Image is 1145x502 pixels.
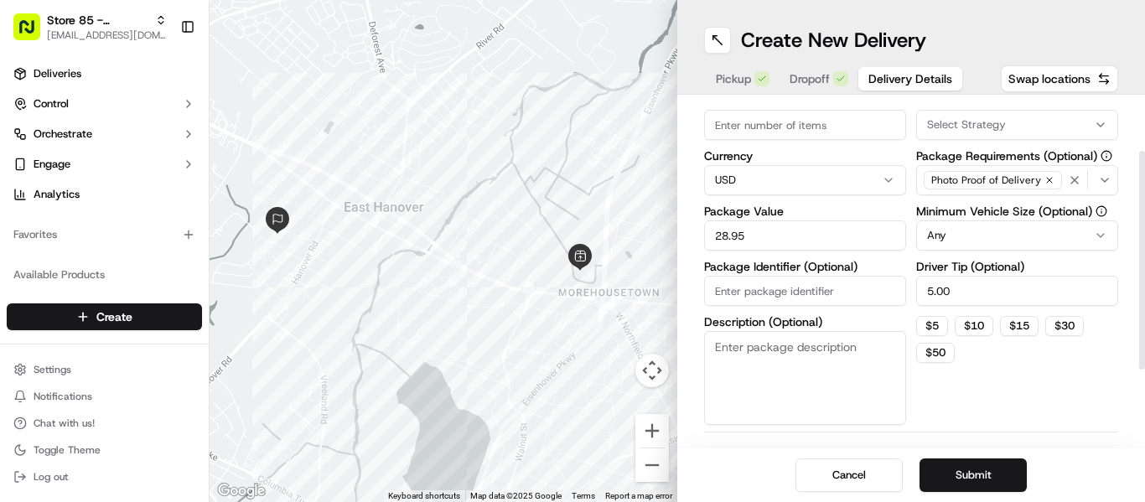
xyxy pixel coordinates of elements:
[17,289,44,316] img: Klarizel Pensader
[139,260,145,273] span: •
[7,358,202,381] button: Settings
[75,160,275,177] div: Start new chat
[704,220,906,251] input: Enter package value
[920,458,1027,492] button: Submit
[916,261,1118,272] label: Driver Tip (Optional)
[470,491,562,500] span: Map data ©2025 Google
[34,470,68,484] span: Log out
[148,260,183,273] span: [DATE]
[34,306,47,319] img: 1736555255976-a54dd68f-1ca7-489b-9aae-adbdc363a1c4
[704,110,906,140] input: Enter number of items
[795,458,903,492] button: Cancel
[34,66,81,81] span: Deliveries
[7,221,202,248] div: Favorites
[7,91,202,117] button: Control
[572,491,595,500] a: Terms (opens in new tab)
[260,215,305,235] button: See all
[17,67,305,94] p: Welcome 👋
[635,414,669,448] button: Zoom in
[34,417,95,430] span: Chat with us!
[916,205,1118,217] label: Minimum Vehicle Size (Optional)
[1101,150,1112,162] button: Package Requirements (Optional)
[34,96,69,111] span: Control
[34,187,80,202] span: Analytics
[1096,205,1107,217] button: Minimum Vehicle Size (Optional)
[704,261,906,272] label: Package Identifier (Optional)
[214,480,269,502] a: Open this area in Google Maps (opens a new window)
[927,117,1006,132] span: Select Strategy
[704,316,906,328] label: Description (Optional)
[7,181,202,208] a: Analytics
[1000,316,1039,336] button: $15
[35,160,65,190] img: 1724597045416-56b7ee45-8013-43a0-a6f9-03cb97ddad50
[7,411,202,435] button: Chat with us!
[704,205,906,217] label: Package Value
[285,165,305,185] button: Start new chat
[916,110,1118,140] button: Select Strategy
[1045,316,1084,336] button: $30
[1008,70,1091,87] span: Swap locations
[916,150,1118,162] label: Package Requirements (Optional)
[916,165,1118,195] button: Photo Proof of Delivery
[34,443,101,457] span: Toggle Theme
[790,70,830,87] span: Dropoff
[605,491,672,500] a: Report a map error
[955,316,993,336] button: $10
[214,480,269,502] img: Google
[96,308,132,325] span: Create
[118,377,203,391] a: Powered byPylon
[1001,65,1118,92] button: Swap locations
[10,368,135,398] a: 📗Knowledge Base
[388,490,460,502] button: Keyboard shortcuts
[17,160,47,190] img: 1736555255976-a54dd68f-1ca7-489b-9aae-adbdc363a1c4
[7,438,202,462] button: Toggle Theme
[167,378,203,391] span: Pylon
[7,303,202,330] button: Create
[151,305,185,318] span: [DATE]
[7,60,202,87] a: Deliveries
[916,276,1118,306] input: Enter driver tip amount
[44,108,302,126] input: Got a question? Start typing here...
[47,28,167,42] button: [EMAIL_ADDRESS][DOMAIN_NAME]
[34,157,70,172] span: Engage
[7,7,174,47] button: Store 85 - [PERSON_NAME] (Just Salad)[EMAIL_ADDRESS][DOMAIN_NAME]
[52,260,136,273] span: [PERSON_NAME]
[75,177,231,190] div: We're available if you need us!
[34,127,92,142] span: Orchestrate
[7,121,202,147] button: Orchestrate
[135,368,276,398] a: 💻API Documentation
[916,316,948,336] button: $5
[7,465,202,489] button: Log out
[17,244,44,271] img: Angelique Valdez
[741,27,926,54] h1: Create New Delivery
[868,70,952,87] span: Delivery Details
[704,276,906,306] input: Enter package identifier
[7,261,202,288] div: Available Products
[17,17,50,50] img: Nash
[34,261,47,274] img: 1736555255976-a54dd68f-1ca7-489b-9aae-adbdc363a1c4
[635,354,669,387] button: Map camera controls
[916,343,955,363] button: $50
[34,390,92,403] span: Notifications
[17,218,112,231] div: Past conversations
[47,12,148,28] button: Store 85 - [PERSON_NAME] (Just Salad)
[704,150,906,162] label: Currency
[52,305,138,318] span: Klarizel Pensader
[635,448,669,482] button: Zoom out
[142,305,148,318] span: •
[7,385,202,408] button: Notifications
[931,173,1041,187] span: Photo Proof of Delivery
[34,363,71,376] span: Settings
[7,151,202,178] button: Engage
[716,70,751,87] span: Pickup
